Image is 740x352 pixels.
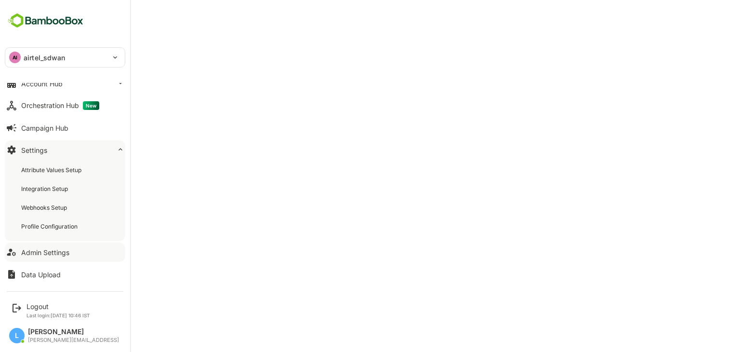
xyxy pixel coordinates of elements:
[21,271,61,279] div: Data Upload
[26,302,90,311] div: Logout
[21,124,68,132] div: Campaign Hub
[21,166,83,174] div: Attribute Values Setup
[5,96,125,115] button: Orchestration HubNew
[5,118,125,137] button: Campaign Hub
[21,185,70,193] div: Integration Setup
[83,101,99,110] span: New
[28,328,119,336] div: [PERSON_NAME]
[5,12,86,30] img: BambooboxFullLogoMark.5f36c76dfaba33ec1ec1367b70bb1252.svg
[21,101,99,110] div: Orchestration Hub
[28,337,119,343] div: [PERSON_NAME][EMAIL_ADDRESS]
[5,48,125,67] div: AIairtel_sdwan
[21,146,47,154] div: Settings
[5,74,125,93] button: Account Hub
[5,243,125,262] button: Admin Settings
[5,140,125,160] button: Settings
[5,265,125,284] button: Data Upload
[21,80,63,88] div: Account Hub
[9,328,25,343] div: L
[9,52,21,63] div: AI
[21,248,69,257] div: Admin Settings
[21,203,69,212] div: Webhooks Setup
[21,222,79,230] div: Profile Configuration
[26,312,90,318] p: Last login: [DATE] 10:46 IST
[24,53,66,63] p: airtel_sdwan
